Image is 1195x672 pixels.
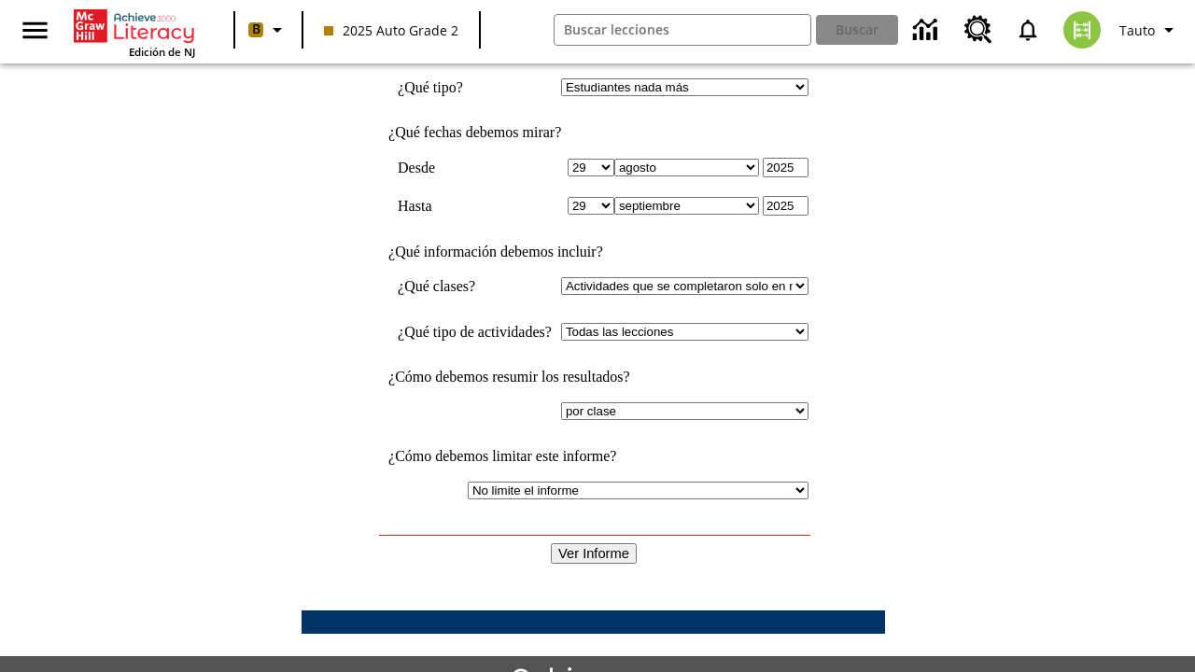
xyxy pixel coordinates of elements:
[902,5,953,56] a: Centro de información
[1112,13,1188,47] button: Perfil/Configuración
[379,448,808,465] td: ¿Cómo debemos limitar este informe?
[953,5,1004,55] a: Centro de recursos, Se abrirá en una pestaña nueva.
[398,196,552,216] td: Hasta
[379,369,808,385] td: ¿Cómo debemos resumir los resultados?
[555,15,811,45] input: Buscar campo
[252,18,260,41] span: B
[324,21,458,40] span: 2025 Auto Grade 2
[551,543,637,564] input: Ver Informe
[398,78,552,96] td: ¿Qué tipo?
[1052,6,1112,54] button: Escoja un nuevo avatar
[379,124,808,141] td: ¿Qué fechas debemos mirar?
[398,158,552,177] td: Desde
[7,3,63,58] button: Abrir el menú lateral
[398,323,552,341] td: ¿Qué tipo de actividades?
[74,6,195,59] div: Portada
[1119,21,1155,40] span: Tauto
[1004,6,1052,54] a: Notificaciones
[1063,11,1101,49] img: avatar image
[379,244,808,260] td: ¿Qué información debemos incluir?
[241,13,296,47] button: Boost El color de la clase es anaranjado claro. Cambiar el color de la clase.
[398,277,552,295] td: ¿Qué clases?
[129,45,195,59] span: Edición de NJ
